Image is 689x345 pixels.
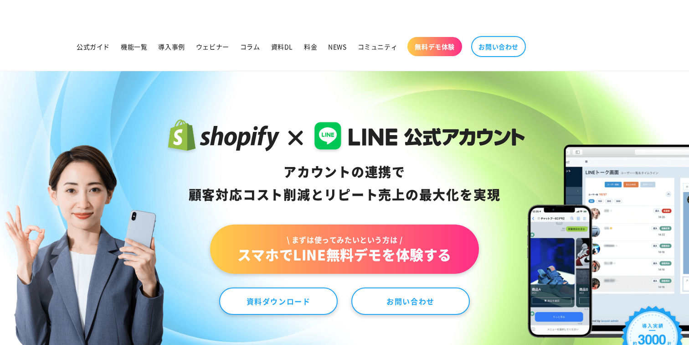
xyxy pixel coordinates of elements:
a: お問い合わせ [471,36,526,57]
span: コミュニティ [358,42,398,51]
div: アカウントの連携で 顧客対応コスト削減と リピート売上の 最大化を実現 [164,161,525,206]
span: 公式ガイド [77,42,110,51]
span: ウェビナー [196,42,229,51]
a: 機能一覧 [115,37,153,56]
span: お問い合わせ [478,42,519,51]
a: 料金 [298,37,323,56]
a: NEWS [323,37,352,56]
a: 資料ダウンロード [219,287,338,315]
span: \ まずは使ってみたいという方は / [237,235,452,245]
span: 無料デモ体験 [415,42,455,51]
span: 料金 [304,42,317,51]
a: ウェビナー [190,37,235,56]
span: 機能一覧 [121,42,147,51]
a: 公式ガイド [71,37,115,56]
a: コラム [235,37,266,56]
a: コミュニティ [352,37,403,56]
a: 導入事例 [153,37,190,56]
a: 資料DL [266,37,298,56]
span: NEWS [328,42,346,51]
a: 無料デモ体験 [407,37,462,56]
a: お問い合わせ [351,287,470,315]
span: コラム [240,42,260,51]
span: 資料DL [271,42,293,51]
a: \ まずは使ってみたいという方は /スマホでLINE無料デモを体験する [210,225,479,274]
span: 導入事例 [158,42,185,51]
